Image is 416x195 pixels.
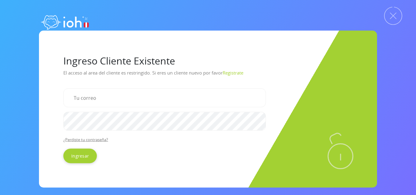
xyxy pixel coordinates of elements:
h1: Ingreso Cliente Existente [63,55,353,66]
input: Tu correo [63,88,266,107]
img: Cerrar [384,7,402,25]
p: El acceso al area del cliente es restringido. Si eres un cliente nuevo por favor [63,68,353,83]
a: ¿Perdiste tu contraseña? [63,137,108,142]
img: logo [39,9,91,33]
a: Registrate [223,69,243,75]
input: Ingresar [63,148,97,163]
